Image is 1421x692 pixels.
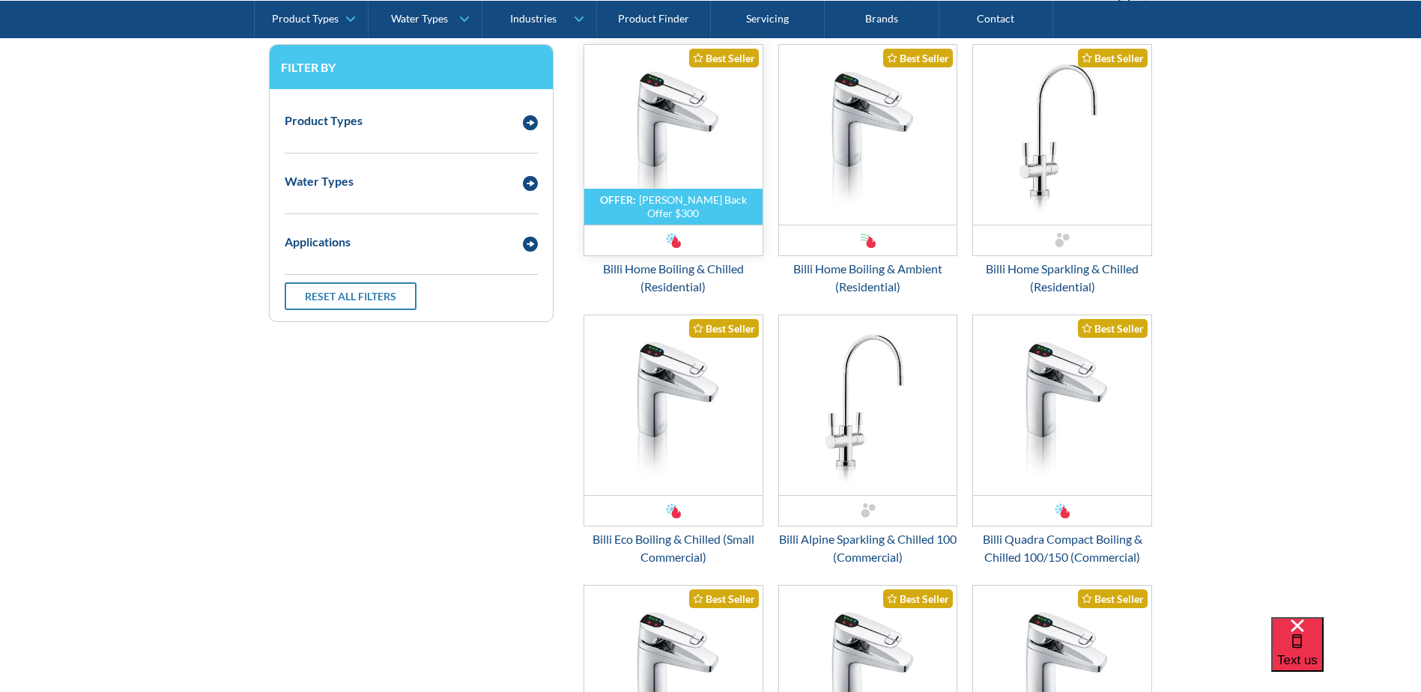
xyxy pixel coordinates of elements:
[584,315,763,566] a: Billi Eco Boiling & Chilled (Small Commercial)Best SellerBilli Eco Boiling & Chilled (Small Comme...
[779,315,957,495] img: Billi Alpine Sparkling & Chilled 100 (Commercial)
[972,315,1152,566] a: Billi Quadra Compact Boiling & Chilled 100/150 (Commercial)Best SellerBilli Quadra Compact Boilin...
[689,319,759,338] div: Best Seller
[272,12,339,25] div: Product Types
[883,589,953,608] div: Best Seller
[778,44,958,296] a: Billi Home Boiling & Ambient (Residential)Best SellerBilli Home Boiling & Ambient (Residential)
[972,530,1152,566] div: Billi Quadra Compact Boiling & Chilled 100/150 (Commercial)
[285,233,351,251] div: Applications
[973,315,1151,495] img: Billi Quadra Compact Boiling & Chilled 100/150 (Commercial)
[779,45,957,225] img: Billi Home Boiling & Ambient (Residential)
[391,12,448,25] div: Water Types
[778,530,958,566] div: Billi Alpine Sparkling & Chilled 100 (Commercial)
[584,45,763,225] img: Billi Home Boiling & Chilled (Residential)
[689,49,759,67] div: Best Seller
[285,172,354,190] div: Water Types
[1078,319,1148,338] div: Best Seller
[584,315,763,495] img: Billi Eco Boiling & Chilled (Small Commercial)
[1078,589,1148,608] div: Best Seller
[600,193,636,206] div: OFFER:
[285,112,363,130] div: Product Types
[778,260,958,296] div: Billi Home Boiling & Ambient (Residential)
[778,315,958,566] a: Billi Alpine Sparkling & Chilled 100 (Commercial)Billi Alpine Sparkling & Chilled 100 (Commercial)
[639,193,747,219] div: [PERSON_NAME] Back Offer $300
[689,589,759,608] div: Best Seller
[972,260,1152,296] div: Billi Home Sparkling & Chilled (Residential)
[584,44,763,296] a: OFFER:[PERSON_NAME] Back Offer $300Billi Home Boiling & Chilled (Residential)Best SellerBilli Hom...
[584,260,763,296] div: Billi Home Boiling & Chilled (Residential)
[584,530,763,566] div: Billi Eco Boiling & Chilled (Small Commercial)
[973,45,1151,225] img: Billi Home Sparkling & Chilled (Residential)
[285,282,416,310] a: Reset all filters
[1271,617,1421,692] iframe: podium webchat widget bubble
[281,60,542,74] h3: Filter by
[510,12,557,25] div: Industries
[883,49,953,67] div: Best Seller
[972,44,1152,296] a: Billi Home Sparkling & Chilled (Residential)Best SellerBilli Home Sparkling & Chilled (Residential)
[1078,49,1148,67] div: Best Seller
